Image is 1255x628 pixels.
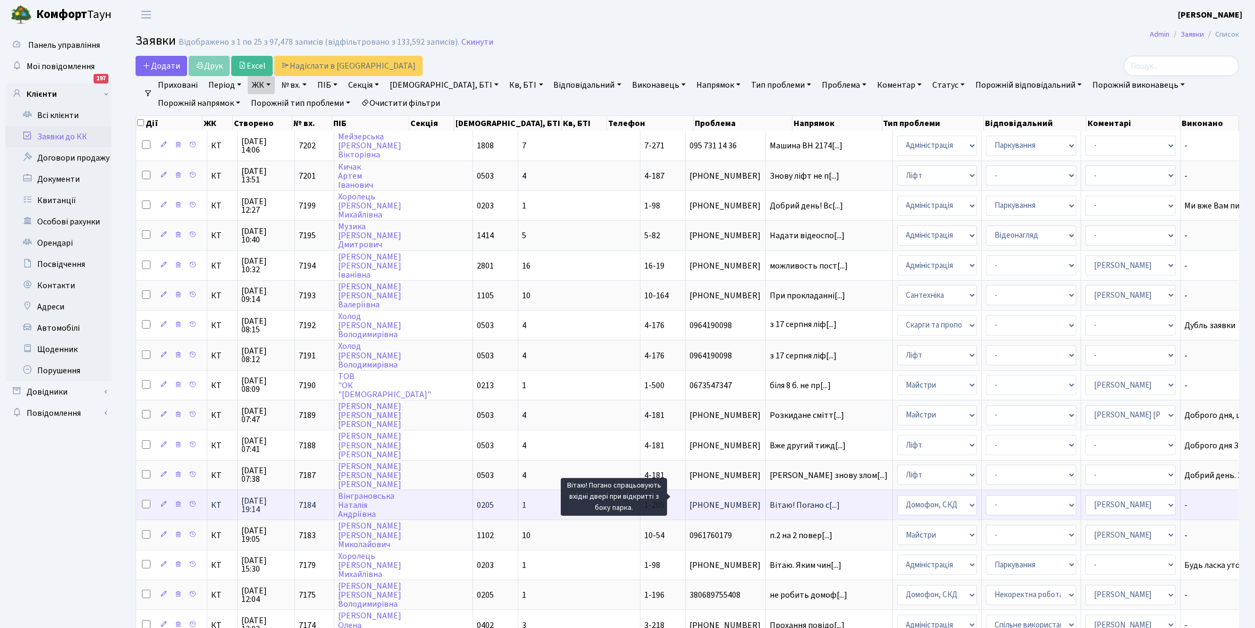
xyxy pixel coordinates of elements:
[770,140,843,152] span: Машина ВН 2174[...]
[477,440,494,451] span: 0503
[770,350,837,362] span: з 17 серпня ліф[...]
[505,76,547,94] a: Кв, БТІ
[5,317,112,339] a: Автомобілі
[248,76,275,94] a: ЖК
[873,76,926,94] a: Коментар
[523,290,531,302] span: 10
[242,437,290,454] span: [DATE] 07:41
[242,287,290,304] span: [DATE] 09:14
[339,550,402,580] a: Хоролець[PERSON_NAME]Михайлівна
[770,200,844,212] span: Добрий день! Вс[...]
[5,232,112,254] a: Орендарі
[299,320,316,331] span: 7192
[523,200,527,212] span: 1
[339,191,402,221] a: Хоролець[PERSON_NAME]Михайлівна
[136,56,187,76] a: Додати
[242,347,290,364] span: [DATE] 08:12
[339,221,402,250] a: Музика[PERSON_NAME]Дмитрович
[1178,9,1242,21] a: [PERSON_NAME]
[645,140,665,152] span: 7-271
[203,116,233,131] th: ЖК
[299,230,316,241] span: 7195
[770,559,842,571] span: Вітаю. Яким чин[...]
[242,197,290,214] span: [DATE] 12:27
[690,381,761,390] span: 0673547347
[133,6,159,23] button: Переключити навігацію
[299,140,316,152] span: 7202
[212,411,233,420] span: КТ
[299,530,316,541] span: 7183
[645,320,665,331] span: 4-176
[28,39,100,51] span: Панель управління
[523,260,531,272] span: 16
[242,407,290,424] span: [DATE] 07:47
[770,530,833,541] span: п.2 на 2 повер[...]
[523,530,531,541] span: 10
[523,470,527,481] span: 4
[645,350,665,362] span: 4-176
[1134,23,1255,46] nav: breadcrumb
[154,94,245,112] a: Порожній напрямок
[645,530,665,541] span: 10-54
[299,260,316,272] span: 7194
[344,76,383,94] a: Секція
[242,376,290,393] span: [DATE] 08:09
[339,580,402,610] a: [PERSON_NAME][PERSON_NAME]Володимирівна
[242,497,290,514] span: [DATE] 19:14
[299,409,316,421] span: 7189
[770,589,848,601] span: не робить домоф[...]
[645,170,665,182] span: 4-187
[5,35,112,56] a: Панель управління
[770,409,845,421] span: Розкидане смітт[...]
[690,441,761,450] span: [PHONE_NUMBER]
[523,499,527,511] span: 1
[1086,116,1181,131] th: Коментарі
[5,360,112,381] a: Порушення
[5,56,112,77] a: Мої повідомлення197
[27,61,95,72] span: Мої повідомлення
[339,431,402,460] a: [PERSON_NAME][PERSON_NAME][PERSON_NAME]
[233,116,292,131] th: Створено
[523,350,527,362] span: 4
[212,291,233,300] span: КТ
[212,141,233,150] span: КТ
[357,94,444,112] a: Очистити фільтри
[690,321,761,330] span: 0964190098
[477,559,494,571] span: 0203
[313,76,342,94] a: ПІБ
[5,105,112,126] a: Всі клієнти
[523,440,527,451] span: 4
[562,116,607,131] th: Кв, БТІ
[5,275,112,296] a: Контакти
[299,440,316,451] span: 7188
[477,380,494,391] span: 0213
[299,350,316,362] span: 7191
[461,37,493,47] a: Скинути
[242,257,290,274] span: [DATE] 10:32
[882,116,984,131] th: Тип проблеми
[690,351,761,360] span: 0964190098
[628,76,690,94] a: Виконавець
[212,381,233,390] span: КТ
[242,556,290,573] span: [DATE] 15:30
[477,170,494,182] span: 0503
[477,589,494,601] span: 0205
[690,411,761,420] span: [PHONE_NUMBER]
[212,321,233,330] span: КТ
[339,311,402,340] a: Холод[PERSON_NAME]Володимирівна
[332,116,409,131] th: ПІБ
[212,202,233,210] span: КТ
[5,147,112,169] a: Договори продажу
[770,170,840,182] span: Знову ліфт не п[...]
[242,466,290,483] span: [DATE] 07:38
[818,76,871,94] a: Проблема
[523,170,527,182] span: 4
[5,296,112,317] a: Адреси
[299,380,316,391] span: 7190
[770,290,846,302] span: При прокладанні[...]
[645,260,665,272] span: 16-19
[523,380,527,391] span: 1
[523,409,527,421] span: 4
[984,116,1086,131] th: Відповідальний
[523,140,527,152] span: 7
